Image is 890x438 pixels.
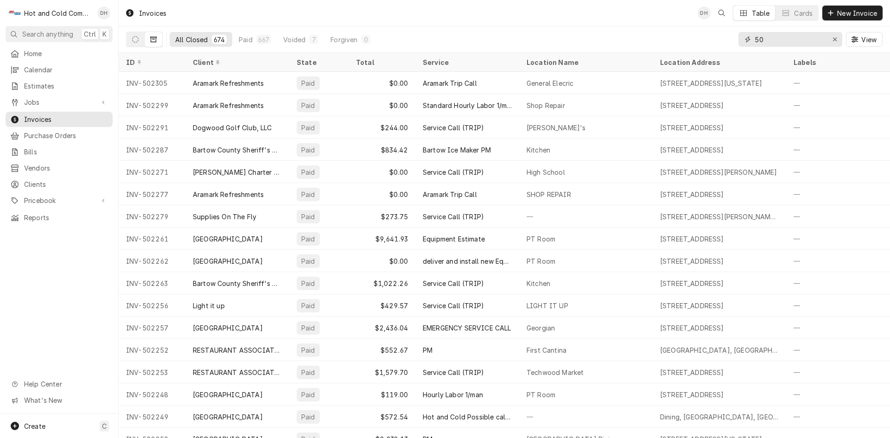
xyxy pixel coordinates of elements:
div: 667 [258,35,269,44]
div: Service Call (TRIP) [423,167,484,177]
div: Paid [300,123,316,133]
div: Daryl Harris's Avatar [698,6,711,19]
div: $0.00 [349,183,415,205]
div: Kitchen [527,279,550,288]
div: Bartow County Sheriff's Office [193,279,282,288]
span: Create [24,422,45,430]
div: Paid [300,368,316,377]
span: Estimates [24,81,108,91]
div: INV-502256 [119,294,185,317]
div: First Cantina [527,345,566,355]
span: C [102,421,107,431]
div: [STREET_ADDRESS][US_STATE] [660,78,762,88]
div: Cards [794,8,813,18]
div: Service Call (TRIP) [423,279,484,288]
div: [GEOGRAPHIC_DATA] [193,323,263,333]
div: 674 [214,35,225,44]
div: [PERSON_NAME] Charter School [193,167,282,177]
div: $9,641.93 [349,228,415,250]
div: Light it up [193,301,225,311]
div: INV-502252 [119,339,185,361]
div: Bartow Ice Maker PM [423,145,491,155]
a: Go to Jobs [6,95,113,110]
div: Daryl Harris's Avatar [97,6,110,19]
div: Aramark Refreshments [193,78,264,88]
div: DH [698,6,711,19]
div: [STREET_ADDRESS] [660,256,724,266]
div: Hot and Cold Commercial Kitchens, Inc. [24,8,92,18]
div: Dining, [GEOGRAPHIC_DATA], [GEOGRAPHIC_DATA] [660,412,779,422]
div: INV-502277 [119,183,185,205]
div: Paid [300,78,316,88]
div: Total [356,57,406,67]
div: Equipment Estimate [423,234,485,244]
span: Bills [24,147,108,157]
div: EMERGENCY SERVICE CALL [423,323,511,333]
div: PM [423,345,432,355]
a: Home [6,46,113,61]
a: Invoices [6,112,113,127]
div: Paid [300,301,316,311]
a: Vendors [6,160,113,176]
a: Purchase Orders [6,128,113,143]
div: Service Call (TRIP) [423,212,484,222]
div: INV-502299 [119,94,185,116]
span: Purchase Orders [24,131,108,140]
div: Service [423,57,510,67]
a: Go to Help Center [6,376,113,392]
span: Ctrl [84,29,96,39]
div: High School [527,167,565,177]
div: RESTAURANT ASSOCIATES / Warner [193,345,282,355]
div: State [297,57,341,67]
div: $2,436.04 [349,317,415,339]
div: [STREET_ADDRESS] [660,323,724,333]
div: — [519,205,653,228]
span: Home [24,49,108,58]
div: Paid [300,279,316,288]
div: $0.00 [349,250,415,272]
div: Aramark Refreshments [193,101,264,110]
div: [STREET_ADDRESS] [660,101,724,110]
span: Pricebook [24,196,94,205]
div: INV-502287 [119,139,185,161]
div: INV-502271 [119,161,185,183]
div: Hot and Cold Commercial Kitchens, Inc.'s Avatar [8,6,21,19]
div: INV-502305 [119,72,185,94]
div: H [8,6,21,19]
button: New Invoice [822,6,883,20]
div: $0.00 [349,94,415,116]
div: INV-502291 [119,116,185,139]
span: Clients [24,179,108,189]
div: [PERSON_NAME]'s [527,123,585,133]
div: General Elecric [527,78,573,88]
div: All Closed [175,35,208,44]
div: Paid [300,167,316,177]
div: Paid [300,212,316,222]
div: INV-502248 [119,383,185,406]
div: Hourly Labor 1/man [423,390,483,400]
div: Voided [283,35,305,44]
div: Forgiven [331,35,357,44]
input: Keyword search [755,32,825,47]
div: Paid [300,323,316,333]
div: DH [97,6,110,19]
div: ID [126,57,176,67]
div: LIGHT IT UP [527,301,568,311]
div: PT Room [527,390,555,400]
div: INV-502257 [119,317,185,339]
div: deliver and install new Equipment [423,256,512,266]
div: Paid [239,35,253,44]
div: INV-502261 [119,228,185,250]
a: Bills [6,144,113,159]
div: Standard Hourly Labor 1/man [423,101,512,110]
div: $429.57 [349,294,415,317]
div: $1,579.70 [349,361,415,383]
div: SHOP REPAIR [527,190,571,199]
div: [STREET_ADDRESS] [660,123,724,133]
div: PT Room [527,234,555,244]
div: $119.00 [349,383,415,406]
span: Help Center [24,379,107,389]
div: $0.00 [349,161,415,183]
div: Location Name [527,57,643,67]
div: $552.67 [349,339,415,361]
